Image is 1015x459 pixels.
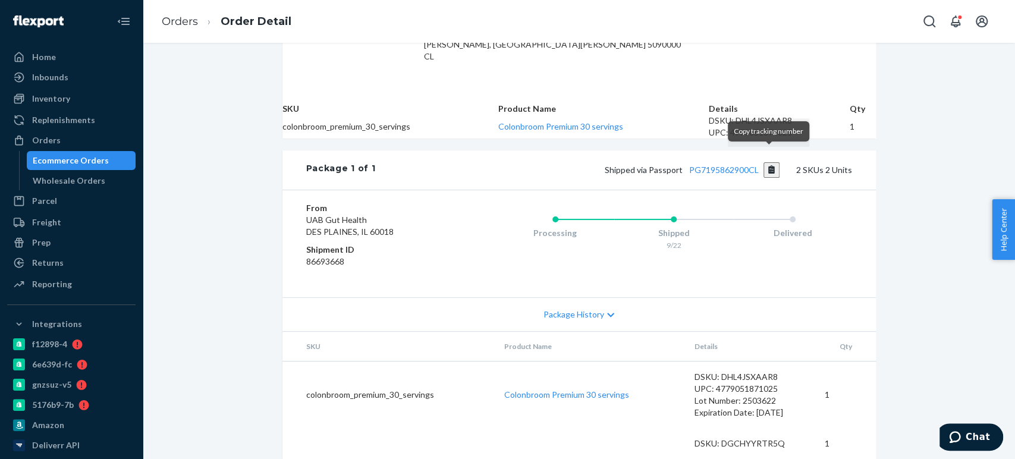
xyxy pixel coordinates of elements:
div: UPC: 4779051871025 [709,127,849,139]
a: Home [7,48,136,67]
a: Reporting [7,275,136,294]
td: 1 [850,115,876,139]
div: Replenishments [32,114,95,126]
div: 5176b9-7b [32,399,74,411]
div: Wholesale Orders [33,175,105,187]
div: Prep [32,237,51,249]
div: DSKU: DHL4JSXAAR8 [694,371,806,383]
a: Replenishments [7,111,136,130]
button: Open Search Box [917,10,941,33]
div: gnzsuz-v5 [32,379,71,391]
th: Product Name [495,332,684,361]
a: PG7195862900CL [689,165,759,175]
div: DSKU: DGCHYYRTR5Q [694,438,806,449]
div: Integrations [32,318,82,330]
th: Qty [850,103,876,115]
img: Flexport logo [13,15,64,27]
div: Parcel [32,195,57,207]
a: Wholesale Orders [27,171,136,190]
span: Package History [543,309,604,320]
th: SKU [282,332,495,361]
td: colonbroom_premium_30_servings [282,361,495,428]
dt: Shipment ID [306,244,448,256]
a: Inbounds [7,68,136,87]
div: Delivered [733,227,852,239]
ol: breadcrumbs [152,4,301,39]
div: Amazon [32,419,64,431]
a: Order Detail [221,15,291,28]
a: Orders [162,15,198,28]
div: Orders [32,134,61,146]
div: Package 1 of 1 [306,162,376,178]
dd: 86693668 [306,256,448,268]
a: Prep [7,233,136,252]
div: Home [32,51,56,63]
div: DSKU: DHL4JSXAAR8 [709,115,849,127]
div: UPC: 4779051871025 [694,383,806,395]
a: Freight [7,213,136,232]
button: Integrations [7,315,136,334]
a: Colonbroom Premium 30 servings [498,121,623,131]
th: SKU [282,103,498,115]
a: Amazon [7,416,136,435]
iframe: Opens a widget where you can chat to one of our agents [939,423,1003,453]
div: Freight [32,216,61,228]
div: 2 SKUs 2 Units [375,162,851,178]
td: 1 [815,361,876,428]
div: Inventory [32,93,70,105]
a: Ecommerce Orders [27,151,136,170]
button: Open notifications [944,10,967,33]
a: Returns [7,253,136,272]
th: Details [684,332,815,361]
a: Colonbroom Premium 30 servings [504,389,629,400]
div: Returns [32,257,64,269]
th: Details [709,103,849,115]
a: 5176b9-7b [7,395,136,414]
div: Inbounds [32,71,68,83]
a: Deliverr API [7,436,136,455]
th: Qty [815,332,876,361]
div: 9/22 [614,240,733,250]
a: gnzsuz-v5 [7,375,136,394]
span: Shipped via Passport [605,165,780,175]
span: [PERSON_NAME] [PERSON_NAME] 5260 [PERSON_NAME], [GEOGRAPHIC_DATA][PERSON_NAME] 5090000 CL [424,15,681,61]
td: 1 [815,428,876,459]
div: 6e639d-fc [32,359,72,370]
button: Help Center [992,199,1015,260]
a: 6e639d-fc [7,355,136,374]
div: f12898-4 [32,338,67,350]
td: colonbroom_premium_30_servings [282,115,498,139]
div: Deliverr API [32,439,80,451]
div: Ecommerce Orders [33,155,109,166]
button: Open account menu [970,10,994,33]
div: Processing [496,227,615,239]
span: UAB Gut Health DES PLAINES, IL 60018 [306,215,394,237]
a: Inventory [7,89,136,108]
button: Close Navigation [112,10,136,33]
div: Reporting [32,278,72,290]
a: Parcel [7,191,136,210]
div: Lot Number: 2503622 [694,395,806,407]
a: Orders [7,131,136,150]
span: Copy tracking number [734,127,803,136]
div: Expiration Date: [DATE] [694,407,806,419]
div: Shipped [614,227,733,239]
a: f12898-4 [7,335,136,354]
th: Product Name [498,103,709,115]
button: Copy tracking number [763,162,780,178]
dt: From [306,202,448,214]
